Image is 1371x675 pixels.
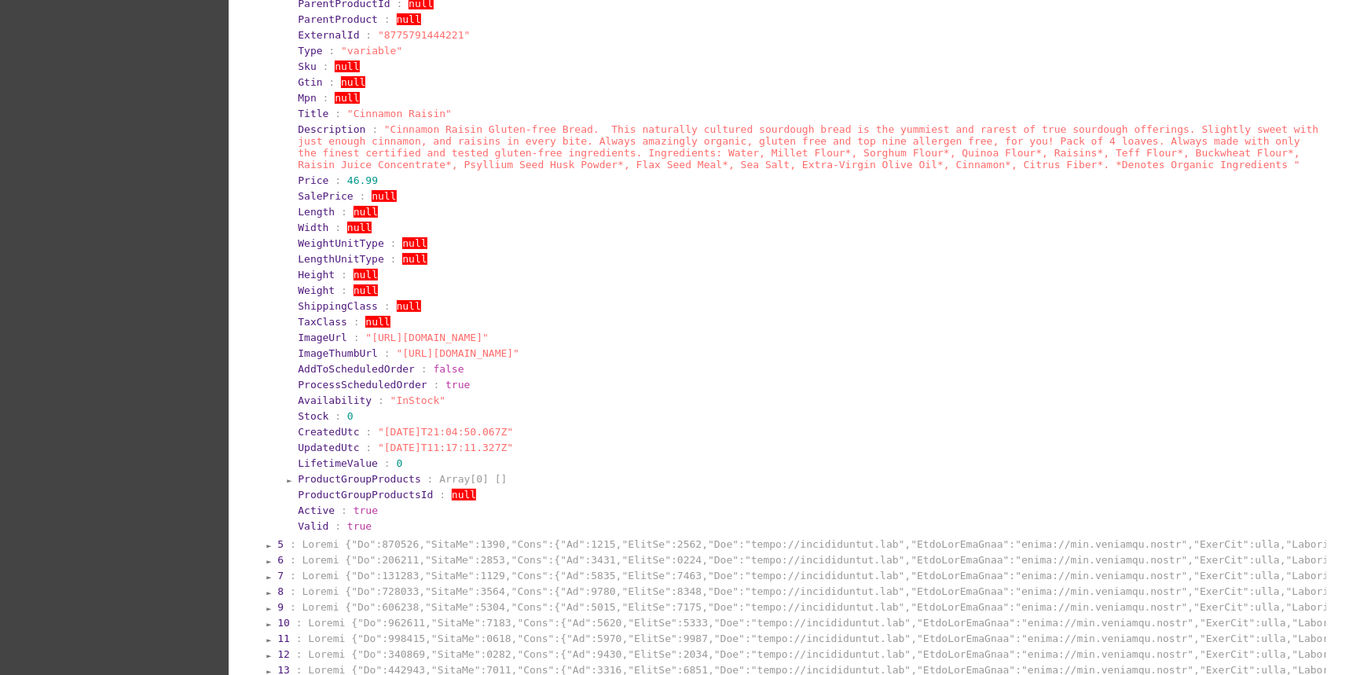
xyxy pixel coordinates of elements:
[298,284,335,296] span: Weight
[439,489,445,501] span: :
[298,332,347,343] span: ImageUrl
[298,29,359,41] span: ExternalId
[335,520,341,532] span: :
[298,190,353,202] span: SalePrice
[323,61,329,72] span: :
[335,61,359,72] span: null
[298,108,328,119] span: Title
[378,442,513,453] span: "[DATE]T11:17:11.327Z"
[347,174,378,186] span: 46.99
[365,442,372,453] span: :
[402,237,427,249] span: null
[298,300,378,312] span: ShippingClass
[397,347,520,359] span: "[URL][DOMAIN_NAME]"
[298,363,415,375] span: AddToScheduledOrder
[328,45,335,57] span: :
[378,426,513,438] span: "[DATE]T21:04:50.067Z"
[354,316,360,328] span: :
[298,269,335,281] span: Height
[298,174,328,186] span: Price
[341,504,347,516] span: :
[372,190,396,202] span: null
[365,426,372,438] span: :
[347,108,452,119] span: "Cinnamon Raisin"
[298,45,322,57] span: Type
[296,648,302,660] span: :
[323,92,329,104] span: :
[335,92,359,104] span: null
[384,300,390,312] span: :
[298,442,359,453] span: UpdatedUtc
[296,617,302,629] span: :
[277,570,284,581] span: 7
[335,108,341,119] span: :
[365,332,489,343] span: "[URL][DOMAIN_NAME]"
[384,457,390,469] span: :
[277,633,290,644] span: 11
[378,394,384,406] span: :
[421,363,427,375] span: :
[354,269,378,281] span: null
[354,332,360,343] span: :
[427,473,434,485] span: :
[298,347,378,359] span: ImageThumbUrl
[445,379,470,391] span: true
[360,190,366,202] span: :
[298,92,316,104] span: Mpn
[277,601,284,613] span: 9
[372,123,378,135] span: :
[277,648,290,660] span: 12
[378,29,470,41] span: "8775791444221"
[290,601,296,613] span: :
[298,222,328,233] span: Width
[390,394,445,406] span: "InStock"
[277,538,284,550] span: 5
[277,554,284,566] span: 6
[298,457,378,469] span: LifetimeValue
[298,426,359,438] span: CreatedUtc
[365,316,390,328] span: null
[328,76,335,88] span: :
[298,76,322,88] span: Gtin
[298,13,378,25] span: ParentProduct
[397,457,403,469] span: 0
[397,13,421,25] span: null
[390,237,397,249] span: :
[298,520,328,532] span: Valid
[434,379,440,391] span: :
[341,45,402,57] span: "variable"
[335,174,341,186] span: :
[365,29,372,41] span: :
[347,410,354,422] span: 0
[298,379,427,391] span: ProcessScheduledOrder
[298,123,365,135] span: Description
[384,13,390,25] span: :
[290,554,296,566] span: :
[347,222,372,233] span: null
[402,253,427,265] span: null
[290,570,296,581] span: :
[390,253,397,265] span: :
[277,585,284,597] span: 8
[277,617,290,629] span: 10
[298,504,335,516] span: Active
[452,489,476,501] span: null
[298,489,433,501] span: ProductGroupProductsId
[341,76,365,88] span: null
[439,473,507,485] span: Array[0] []
[354,206,378,218] span: null
[298,394,372,406] span: Availability
[296,633,302,644] span: :
[298,61,316,72] span: Sku
[298,237,384,249] span: WeightUnitType
[384,347,390,359] span: :
[341,269,347,281] span: :
[298,253,384,265] span: LengthUnitType
[341,206,347,218] span: :
[354,504,378,516] span: true
[335,410,341,422] span: :
[397,300,421,312] span: null
[298,473,421,485] span: ProductGroupProducts
[298,123,1318,171] span: "Cinnamon Raisin Gluten-free Bread. This naturally cultured sourdough bread is the yummiest and r...
[347,520,372,532] span: true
